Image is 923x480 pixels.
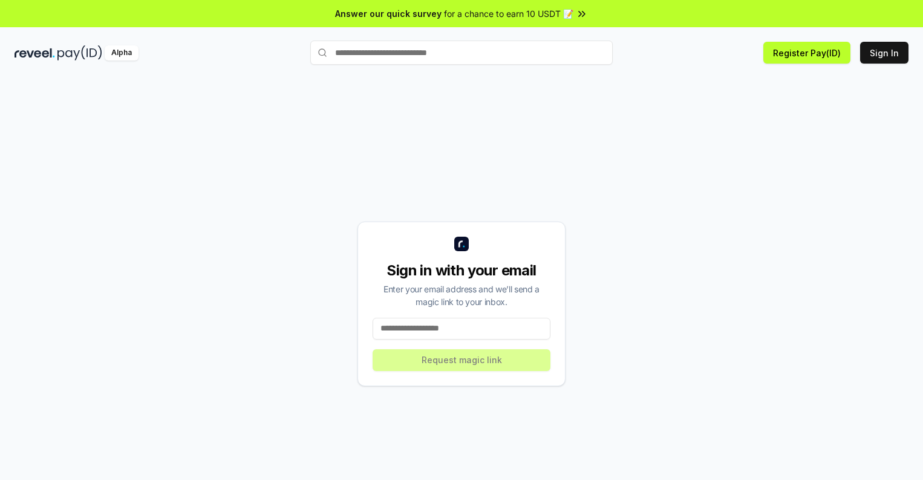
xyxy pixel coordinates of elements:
img: pay_id [57,45,102,61]
img: reveel_dark [15,45,55,61]
div: Enter your email address and we’ll send a magic link to your inbox. [373,283,550,308]
div: Sign in with your email [373,261,550,280]
img: logo_small [454,237,469,251]
button: Register Pay(ID) [763,42,850,64]
div: Alpha [105,45,139,61]
button: Sign In [860,42,908,64]
span: Answer our quick survey [335,7,442,20]
span: for a chance to earn 10 USDT 📝 [444,7,573,20]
